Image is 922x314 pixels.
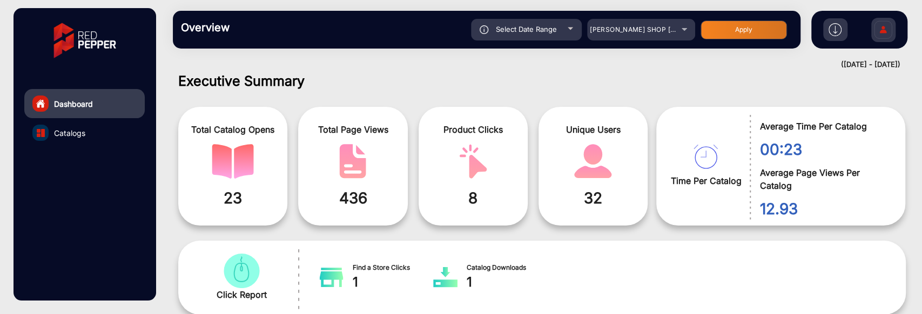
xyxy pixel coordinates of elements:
[353,272,433,292] span: 1
[467,263,547,272] span: Catalog Downloads
[872,12,894,50] img: Sign%20Up.svg
[467,272,547,292] span: 1
[186,123,279,136] span: Total Catalog Opens
[759,166,889,192] span: Average Page Views Per Catalog
[306,123,399,136] span: Total Page Views
[547,187,640,209] span: 32
[829,23,842,36] img: h2download.svg
[24,89,145,118] a: Dashboard
[186,187,279,209] span: 23
[694,145,718,169] img: catalog
[353,263,433,272] span: Find a Store Clicks
[433,267,457,288] img: catalog
[181,21,332,34] h3: Overview
[480,25,489,34] img: icon
[24,118,145,147] a: Catalogs
[759,197,889,220] span: 12.93
[547,123,640,136] span: Unique Users
[217,288,267,301] span: Click Report
[701,21,787,39] button: Apply
[54,127,85,139] span: Catalogs
[212,144,254,179] img: catalog
[427,123,520,136] span: Product Clicks
[590,25,738,33] span: [PERSON_NAME] SHOP [GEOGRAPHIC_DATA]
[759,120,889,133] span: Average Time Per Catalog
[759,138,889,161] span: 00:23
[46,13,124,67] img: vmg-logo
[306,187,399,209] span: 436
[54,98,93,110] span: Dashboard
[496,25,557,33] span: Select Date Range
[452,144,494,179] img: catalog
[332,144,374,179] img: catalog
[572,144,614,179] img: catalog
[220,254,263,288] img: catalog
[319,267,344,288] img: catalog
[427,187,520,209] span: 8
[162,59,900,70] div: ([DATE] - [DATE])
[36,99,45,108] img: home
[178,73,906,89] h1: Executive Summary
[37,129,45,137] img: catalog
